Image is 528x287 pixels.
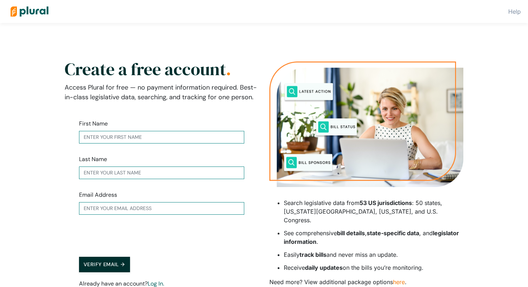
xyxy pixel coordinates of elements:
[79,167,244,179] input: Enter your last name
[300,251,326,258] strong: track bills
[65,83,259,102] p: Access Plural for free — no payment information required. Best-in-class legislative data, searchi...
[65,63,259,76] h2: Create a free account
[226,57,231,81] span: .
[269,278,463,286] p: Need more? View additional package options .
[79,202,244,215] input: Enter your email address
[79,131,244,143] input: Enter your first name
[393,278,405,286] a: here
[508,8,521,15] a: Help
[79,191,117,199] label: Email Address
[337,229,365,237] strong: bill details
[79,257,130,272] button: Verify Email →
[79,119,108,128] label: First Name
[269,61,463,187] img: Person searching on their laptop for public policy information with search words of latest action...
[284,263,463,272] li: Receive on the bills you’re monitoring.
[305,264,343,271] strong: daily updates
[284,229,459,245] strong: legislator information
[79,155,107,164] label: Last Name
[360,199,412,206] strong: 53 US jurisdictions
[284,229,463,246] li: See comprehensive , , and .
[284,250,463,259] li: Easily and never miss an update.
[367,229,419,237] strong: state-specific data
[284,199,463,224] li: Search legislative data from : 50 states, [US_STATE][GEOGRAPHIC_DATA], [US_STATE], and U.S. Congr...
